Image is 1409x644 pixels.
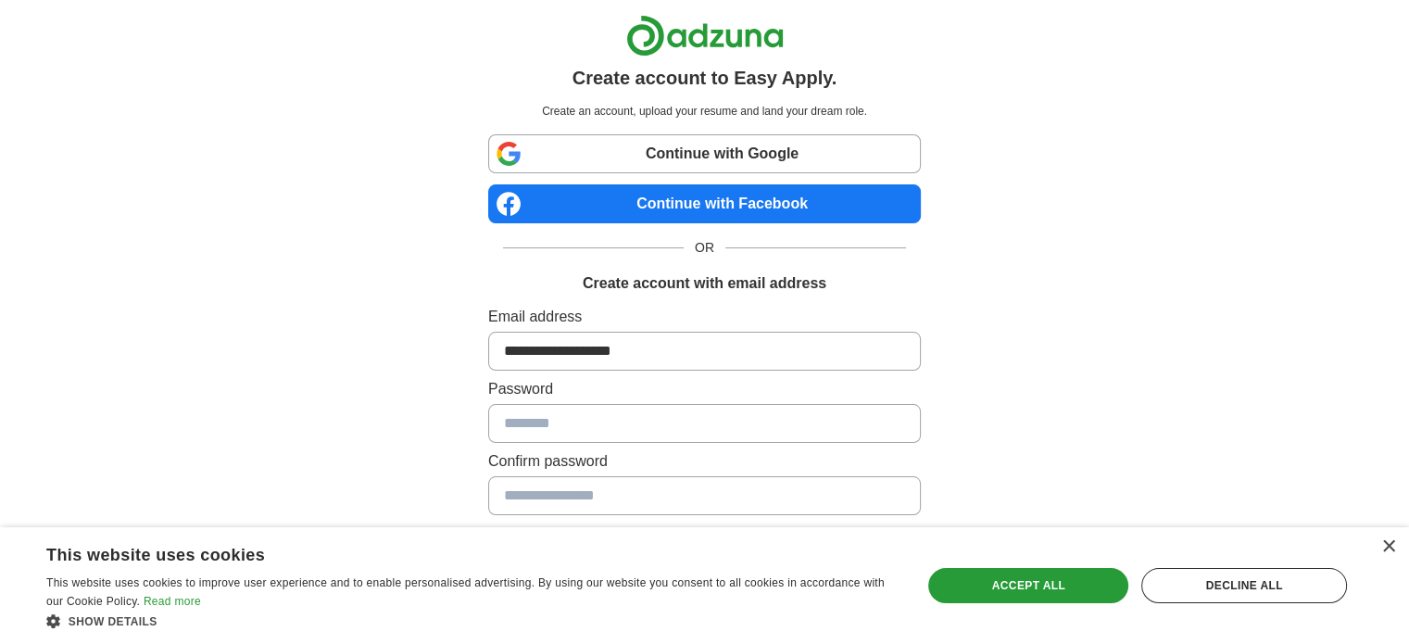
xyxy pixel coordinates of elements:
[626,15,784,57] img: Adzuna logo
[684,238,725,258] span: OR
[488,134,921,173] a: Continue with Google
[144,595,201,608] a: Read more, opens a new window
[488,306,921,328] label: Email address
[492,103,917,120] p: Create an account, upload your resume and land your dream role.
[928,568,1128,603] div: Accept all
[1381,540,1395,554] div: Close
[46,612,896,630] div: Show details
[1141,568,1347,603] div: Decline all
[488,378,921,400] label: Password
[488,450,921,473] label: Confirm password
[69,615,157,628] span: Show details
[46,576,885,608] span: This website uses cookies to improve user experience and to enable personalised advertising. By u...
[583,272,826,295] h1: Create account with email address
[46,538,849,566] div: This website uses cookies
[572,64,837,92] h1: Create account to Easy Apply.
[488,184,921,223] a: Continue with Facebook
